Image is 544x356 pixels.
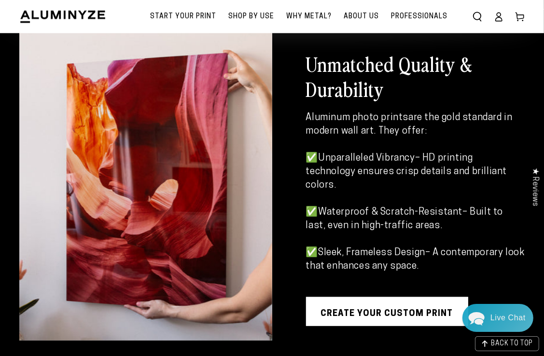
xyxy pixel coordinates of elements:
[490,304,526,332] div: Contact Us Directly
[145,5,221,28] a: Start Your Print
[150,11,216,23] span: Start Your Print
[386,5,452,28] a: Professionals
[281,5,336,28] a: Why Metal?
[344,11,379,23] span: About Us
[526,160,544,214] div: Click to open Judge.me floating reviews tab
[339,5,384,28] a: About Us
[228,11,274,23] span: Shop By Use
[19,10,106,24] img: Aluminyze
[462,304,533,332] div: Chat widget toggle
[286,11,332,23] span: Why Metal?
[306,113,409,123] strong: Aluminum photo prints
[306,297,468,326] a: CREATE YOUR CUSTOM PRINT
[318,153,415,163] strong: Unparalleled Vibrancy
[391,11,447,23] span: Professionals
[223,5,279,28] a: Shop By Use
[491,341,533,347] span: BACK TO TOP
[306,51,525,101] h2: Unmatched Quality & Durability
[306,111,525,273] p: are the gold standard in modern wall art. They offer: ✅ – HD printing technology ensures crisp de...
[19,27,272,341] img: Close-up of a vibrant Antelope Canyon aluminum photo print being mounted on a wall, showcasing gl...
[318,248,425,258] strong: Sleek, Frameless Design
[467,6,488,27] summary: Search our site
[318,207,462,217] strong: Waterproof & Scratch-Resistant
